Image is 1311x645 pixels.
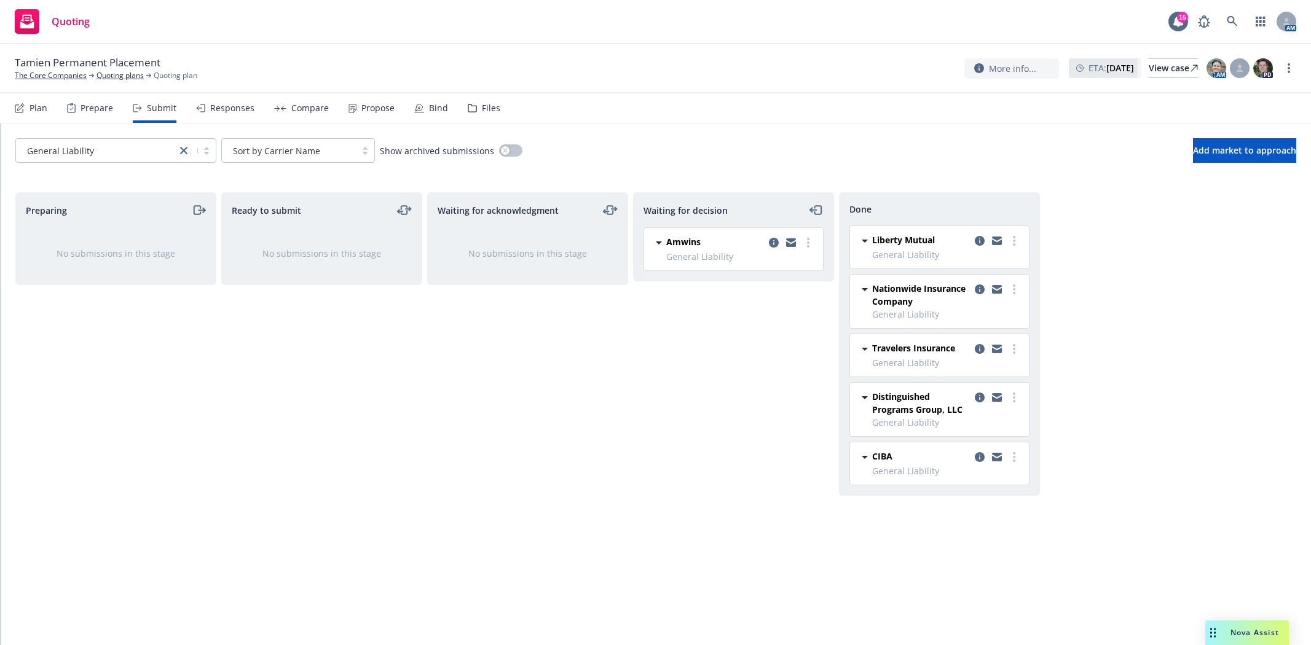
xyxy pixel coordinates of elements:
span: Done [849,203,872,216]
a: View case [1149,58,1198,78]
a: copy logging email [972,390,987,405]
span: CIBA [872,450,892,463]
a: copy logging email [990,233,1004,248]
span: Ready to submit [232,204,301,217]
div: Propose [361,103,395,113]
img: photo [1207,58,1226,78]
div: Plan [30,103,47,113]
strong: [DATE] [1106,62,1134,74]
a: copy logging email [990,450,1004,464]
span: More info... [989,62,1036,75]
a: moveLeftRight [397,203,412,217]
a: copy logging email [990,342,1004,356]
span: General Liability [872,464,1022,477]
a: more [1007,233,1022,248]
a: moveLeftRight [603,203,618,217]
img: photo [1253,58,1273,78]
a: more [1007,390,1022,405]
span: General Liability [872,416,1022,429]
a: copy logging email [990,282,1004,297]
div: No submissions in this stage [242,247,402,260]
div: Files [482,103,500,113]
span: Tamien Permanent Placement [15,55,160,70]
a: Quoting plans [96,70,144,81]
span: General Liability [27,144,94,157]
div: Submit [147,103,176,113]
a: Switch app [1248,9,1273,34]
a: more [801,235,816,250]
span: Preparing [26,204,67,217]
a: more [1281,61,1296,76]
span: Distinguished Programs Group, LLC [872,390,970,416]
button: Add market to approach [1193,138,1296,163]
a: copy logging email [784,235,798,250]
a: moveLeft [809,203,824,217]
a: Search [1220,9,1245,34]
a: copy logging email [972,342,987,356]
a: moveRight [191,203,206,217]
a: copy logging email [972,233,987,248]
a: copy logging email [766,235,781,250]
span: General Liability [22,144,170,157]
span: Sort by Carrier Name [233,144,320,157]
span: Waiting for decision [644,204,728,217]
span: General Liability [872,248,1022,261]
a: copy logging email [972,282,987,297]
a: more [1007,282,1022,297]
span: Nationwide Insurance Company [872,282,970,308]
span: Quoting plan [154,70,197,81]
a: Quoting [10,4,95,39]
span: Nova Assist [1230,627,1279,638]
span: General Liability [666,250,816,263]
div: Drag to move [1205,620,1221,645]
span: Add market to approach [1193,144,1296,156]
span: Amwins [666,235,701,248]
span: General Liability [872,356,1022,369]
div: Responses [210,103,254,113]
div: Compare [291,103,329,113]
span: Quoting [52,17,90,26]
a: The Core Companies [15,70,87,81]
span: General Liability [872,308,1022,321]
a: Report a Bug [1192,9,1216,34]
a: copy logging email [972,450,987,464]
div: Prepare [81,103,113,113]
div: 15 [1177,12,1188,23]
div: Bind [429,103,448,113]
span: Sort by Carrier Name [228,144,350,157]
div: View case [1149,59,1198,77]
div: No submissions in this stage [447,247,608,260]
button: Nova Assist [1205,620,1289,645]
a: copy logging email [990,390,1004,405]
span: Liberty Mutual [872,233,935,246]
a: close [176,143,191,158]
span: ETA : [1089,61,1134,74]
div: No submissions in this stage [36,247,196,260]
button: More info... [964,58,1059,79]
span: Waiting for acknowledgment [438,204,559,217]
span: Travelers Insurance [872,342,955,354]
span: Show archived submissions [380,144,494,157]
a: more [1007,450,1022,464]
a: more [1007,342,1022,356]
